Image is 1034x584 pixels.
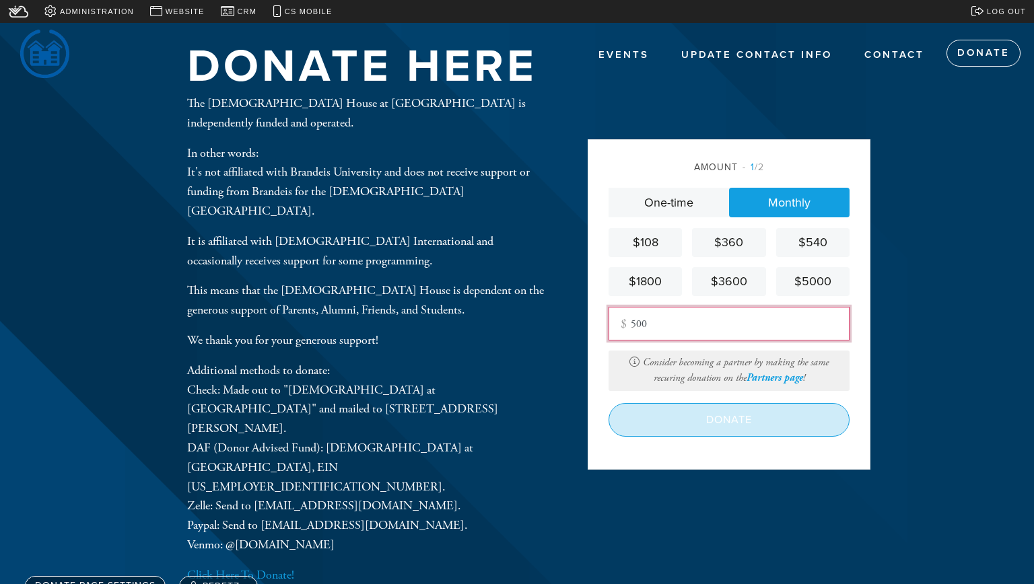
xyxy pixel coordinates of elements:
[609,267,682,296] a: $1800
[743,161,764,173] span: /2
[187,331,544,351] p: We thank you for your generous support!
[237,6,256,17] span: CRM
[285,6,333,17] span: CS Mobile
[854,42,934,68] a: Contact
[187,94,544,133] p: The [DEMOGRAPHIC_DATA] House at [GEOGRAPHIC_DATA] is independently funded and operated.
[776,267,850,296] a: $5000
[729,188,850,217] a: Monthly
[609,403,850,437] input: Donate
[692,228,765,257] a: $360
[751,161,755,173] span: 1
[187,45,537,89] h1: Donate Here
[60,6,134,17] span: Administration
[671,42,842,68] a: Update Contact Info
[609,351,850,391] div: Consider becoming a partner by making the same recuring donation on the !
[987,6,1026,17] span: Log out
[776,228,850,257] a: $540
[747,371,803,384] a: Partners page
[609,228,682,257] a: $108
[588,42,659,68] a: Events
[166,6,205,17] span: Website
[614,272,677,291] div: $1800
[187,232,544,271] p: It is affiliated with [DEMOGRAPHIC_DATA] International and occasionally receives support for some...
[187,361,544,555] p: Additional methods to donate: Check: Made out to "[DEMOGRAPHIC_DATA] at [GEOGRAPHIC_DATA]" and ma...
[697,272,760,291] div: $3600
[609,160,850,174] div: Amount
[782,233,844,252] div: $540
[187,144,544,221] p: In other words: It's not affiliated with Brandeis University and does not receive support or fund...
[609,307,850,340] input: Other amount
[187,567,294,583] a: Click Here To Donate!
[946,40,1021,67] a: Donate
[782,272,844,291] div: $5000
[692,267,765,296] a: $3600
[20,30,69,78] img: LOGO1-removebg-preview.png
[187,281,544,320] p: This means that the [DEMOGRAPHIC_DATA] House is dependent on the generous support of Parents, Alu...
[614,233,677,252] div: $108
[697,233,760,252] div: $360
[609,188,729,217] a: One-time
